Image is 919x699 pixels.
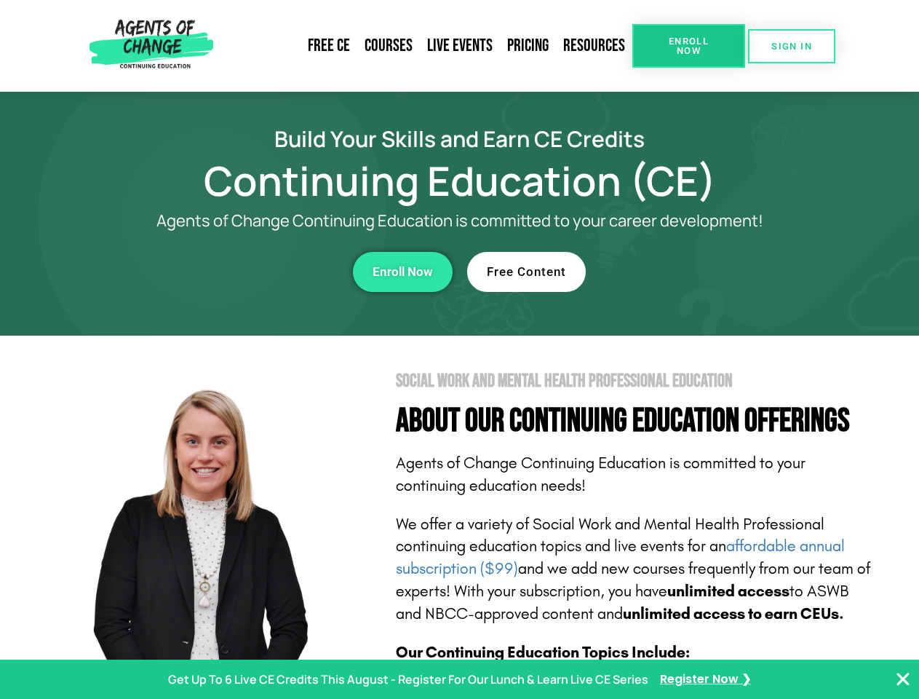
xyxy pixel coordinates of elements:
[660,669,751,690] a: Register Now ❯
[656,36,722,55] span: Enroll Now
[487,266,566,278] span: Free Content
[103,212,816,230] p: Agents of Change Continuing Education is committed to your career development!
[396,454,805,495] span: Agents of Change Continuing Education is committed to your continuing education needs!
[396,643,690,662] b: Our Continuing Education Topics Include:
[219,29,632,63] nav: Menu
[667,582,789,601] b: unlimited access
[301,29,357,63] a: Free CE
[45,164,875,197] h1: Continuing Education (CE)
[357,29,420,63] a: Courses
[748,29,835,63] a: SIGN IN
[396,405,875,438] h4: About Our Continuing Education Offerings
[353,252,453,292] a: Enroll Now
[771,42,812,51] span: SIGN IN
[467,252,586,292] a: Free Content
[45,128,875,149] h2: Build Your Skills and Earn CE Credits
[632,24,745,68] a: Enroll Now
[168,669,648,690] p: Get Up To 6 Live CE Credits This August - Register For Our Lunch & Learn Live CE Series
[396,372,875,390] h2: Social Work and Mental Health Professional Education
[420,29,500,63] a: Live Events
[623,604,844,623] b: unlimited access to earn CEUs.
[396,513,875,625] p: We offer a variety of Social Work and Mental Health Professional continuing education topics and ...
[894,671,912,688] button: Close Banner
[500,29,556,63] a: Pricing
[556,29,632,63] a: Resources
[373,266,433,278] span: Enroll Now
